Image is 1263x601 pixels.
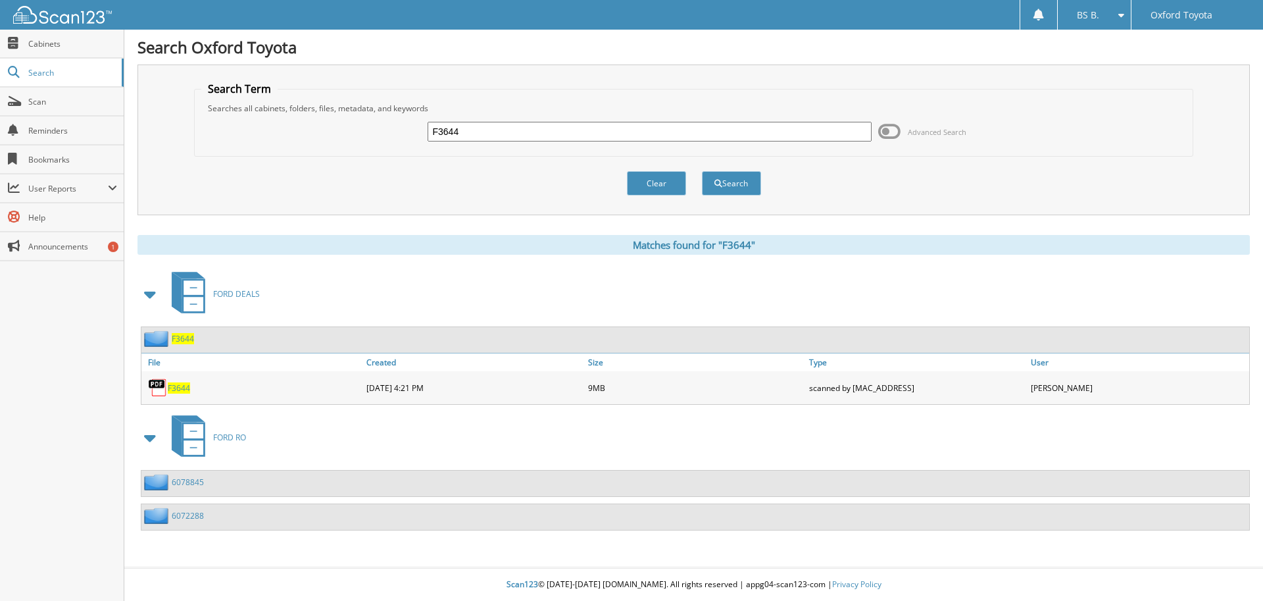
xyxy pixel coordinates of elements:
[137,235,1250,255] div: Matches found for "F3644"
[172,333,194,344] a: F3644
[627,171,686,196] button: Clear
[144,474,172,490] img: folder2.png
[28,96,117,107] span: Scan
[144,330,172,347] img: folder2.png
[832,579,881,590] a: Privacy Policy
[172,510,204,521] a: 6072288
[1077,11,1099,19] span: BS B.
[137,36,1250,58] h1: Search Oxford Toyota
[1151,11,1212,19] span: Oxford Toyota
[1028,353,1249,371] a: User
[1197,538,1263,601] iframe: Chat Widget
[806,375,1028,401] div: scanned by [MAC_ADDRESS]
[806,353,1028,371] a: Type
[28,125,117,136] span: Reminders
[141,353,363,371] a: File
[28,183,108,194] span: User Reports
[28,67,115,78] span: Search
[213,432,246,443] span: FORD RO
[1028,375,1249,401] div: [PERSON_NAME]
[363,353,585,371] a: Created
[507,579,538,590] span: Scan123
[28,212,117,223] span: Help
[172,477,204,488] a: 6078845
[164,411,246,463] a: FORD RO
[702,171,761,196] button: Search
[908,127,966,137] span: Advanced Search
[585,375,806,401] div: 9MB
[108,242,118,252] div: 1
[28,38,117,49] span: Cabinets
[28,154,117,165] span: Bookmarks
[168,382,190,394] a: F3644
[124,569,1263,601] div: © [DATE]-[DATE] [DOMAIN_NAME]. All rights reserved | appg04-scan123-com |
[201,82,278,96] legend: Search Term
[144,508,172,524] img: folder2.png
[28,241,117,252] span: Announcements
[213,288,260,300] span: FORD DEALS
[13,6,112,24] img: scan123-logo-white.svg
[201,103,1187,114] div: Searches all cabinets, folders, files, metadata, and keywords
[585,353,806,371] a: Size
[148,378,168,398] img: PDF.png
[164,268,260,320] a: FORD DEALS
[363,375,585,401] div: [DATE] 4:21 PM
